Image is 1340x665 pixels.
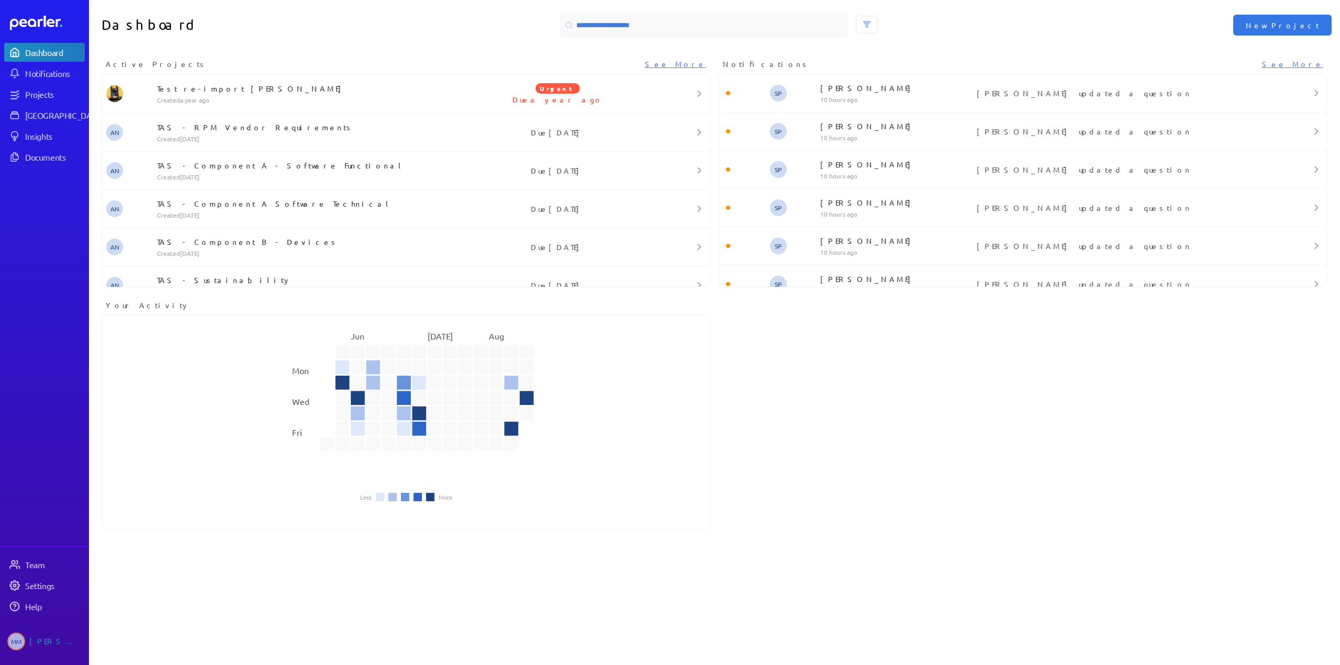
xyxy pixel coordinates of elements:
[157,198,457,209] p: TAS - Component A Software Technical
[820,235,972,246] p: [PERSON_NAME]
[157,160,457,171] p: TAS - Component A - Software Functional
[4,64,85,83] a: Notifications
[25,580,84,591] div: Settings
[770,123,787,140] span: Sarah Pendlebury
[820,197,972,208] p: [PERSON_NAME]
[645,59,706,70] a: See More
[157,96,457,104] p: Created a year ago
[25,131,84,141] div: Insights
[4,106,85,125] a: [GEOGRAPHIC_DATA]
[820,172,972,180] p: 10 hours ago
[292,396,309,407] text: Wed
[1262,59,1323,70] a: See More
[106,300,190,311] span: Your Activity
[106,200,123,217] span: Adam Nabali
[456,242,659,252] p: Due [DATE]
[977,202,1272,213] p: [PERSON_NAME] updated a question
[977,279,1272,289] p: [PERSON_NAME] updated a question
[820,95,972,104] p: 10 hours ago
[456,280,659,290] p: Due [DATE]
[102,13,402,38] h1: Dashboard
[489,331,504,341] text: Aug
[820,286,972,295] p: 10 hours ago
[977,241,1272,251] p: [PERSON_NAME] updated a question
[157,236,457,247] p: TAS - Component B - Devices
[770,238,787,254] span: Sarah Pendlebury
[10,16,85,30] a: Dashboard
[157,173,457,181] p: Created [DATE]
[25,152,84,162] div: Documents
[820,210,972,218] p: 10 hours ago
[4,597,85,616] a: Help
[456,94,659,105] p: Due a year ago
[157,134,457,143] p: Created [DATE]
[25,47,84,58] div: Dashboard
[4,628,85,655] a: MM[PERSON_NAME]
[4,576,85,595] a: Settings
[820,133,972,142] p: 10 hours ago
[820,248,972,256] p: 10 hours ago
[977,88,1272,98] p: [PERSON_NAME] updated a question
[25,601,84,612] div: Help
[106,124,123,141] span: Adam Nabali
[106,162,123,179] span: Adam Nabali
[25,559,84,570] div: Team
[29,633,82,650] div: [PERSON_NAME]
[106,277,123,294] span: Adam Nabali
[4,555,85,574] a: Team
[770,276,787,292] span: Sarah Pendlebury
[351,331,364,341] text: Jun
[292,427,302,437] text: Fri
[157,249,457,257] p: Created [DATE]
[820,83,972,93] p: [PERSON_NAME]
[1246,20,1319,30] span: New Project
[106,239,123,255] span: Adam Nabali
[25,110,103,120] div: [GEOGRAPHIC_DATA]
[428,331,453,341] text: [DATE]
[770,199,787,216] span: Sarah Pendlebury
[977,164,1272,175] p: [PERSON_NAME] updated a question
[820,121,972,131] p: [PERSON_NAME]
[723,59,810,70] span: Notifications
[25,89,84,99] div: Projects
[820,159,972,170] p: [PERSON_NAME]
[157,211,457,219] p: Created [DATE]
[292,365,309,376] text: Mon
[106,59,207,70] span: Active Projects
[535,83,580,94] span: Urgent
[456,204,659,214] p: Due [DATE]
[439,494,452,500] li: More
[4,85,85,104] a: Projects
[106,85,123,102] img: Tung Nguyen
[977,126,1272,137] p: [PERSON_NAME] updated a question
[1233,15,1332,36] button: New Project
[4,148,85,166] a: Documents
[770,85,787,102] span: Sarah Pendlebury
[770,161,787,178] span: Sarah Pendlebury
[4,127,85,145] a: Insights
[820,274,972,284] p: [PERSON_NAME]
[25,68,84,78] div: Notifications
[157,83,457,94] p: Test re-import [PERSON_NAME]
[7,633,25,650] span: Michelle Manuel
[4,43,85,62] a: Dashboard
[157,275,457,285] p: TAS - Sustainability
[157,122,457,132] p: TAS - RPM Vendor Requirements
[360,494,372,500] li: Less
[456,165,659,176] p: Due [DATE]
[456,127,659,138] p: Due [DATE]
